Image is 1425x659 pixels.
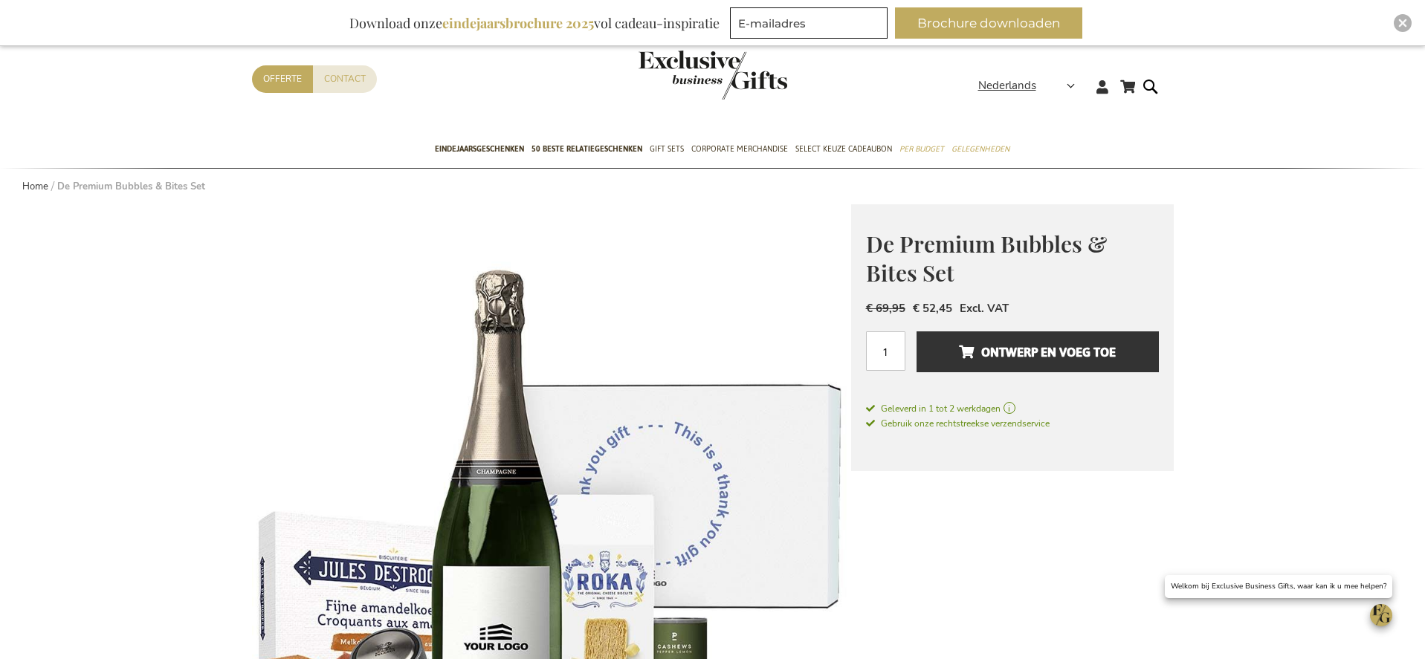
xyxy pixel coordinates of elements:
span: De Premium Bubbles & Bites Set [866,229,1107,288]
a: store logo [639,51,713,100]
span: Excl. VAT [960,301,1009,316]
span: Corporate Merchandise [691,141,788,157]
div: Close [1394,14,1412,32]
span: Ontwerp en voeg toe [959,340,1116,364]
a: Contact [313,65,377,93]
img: Close [1398,19,1407,27]
span: Per Budget [899,141,944,157]
a: Offerte [252,65,313,93]
a: Geleverd in 1 tot 2 werkdagen [866,402,1159,415]
div: Nederlands [978,77,1085,94]
a: Home [22,180,48,193]
span: € 52,45 [913,301,952,316]
strong: De Premium Bubbles & Bites Set [57,180,205,193]
span: Eindejaarsgeschenken [435,141,524,157]
span: 50 beste relatiegeschenken [531,141,642,157]
img: Exclusive Business gifts logo [639,51,787,100]
a: Gebruik onze rechtstreekse verzendservice [866,415,1050,430]
button: Brochure downloaden [895,7,1082,39]
div: Download onze vol cadeau-inspiratie [343,7,726,39]
span: Select Keuze Cadeaubon [795,141,892,157]
input: Aantal [866,331,905,371]
input: E-mailadres [730,7,888,39]
b: eindejaarsbrochure 2025 [442,14,594,32]
span: Gift Sets [650,141,684,157]
span: Gebruik onze rechtstreekse verzendservice [866,418,1050,429]
button: Ontwerp en voeg toe [917,331,1158,372]
form: marketing offers and promotions [730,7,892,43]
span: € 69,95 [866,301,905,316]
span: Nederlands [978,77,1036,94]
span: Gelegenheden [951,141,1009,157]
